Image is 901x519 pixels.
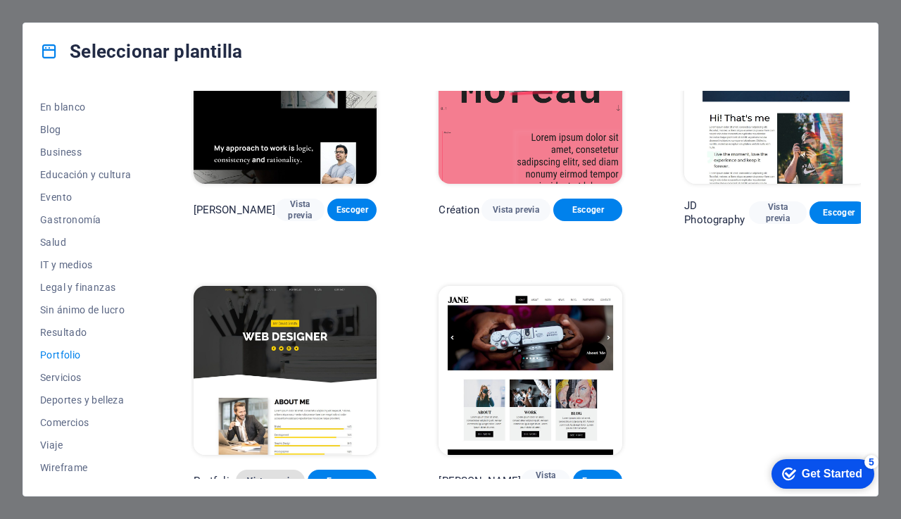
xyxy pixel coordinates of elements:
[521,470,570,492] button: Vista previa
[40,462,132,473] span: Wireframe
[573,470,622,492] button: Escoger
[40,439,132,451] span: Viaje
[236,470,305,492] button: Vista previa
[684,199,748,227] p: JD Photography
[40,118,132,141] button: Blog
[42,15,102,28] div: Get Started
[532,470,559,492] span: Vista previa
[40,231,132,254] button: Salud
[11,7,114,37] div: Get Started 5 items remaining, 0% complete
[584,475,611,487] span: Escoger
[40,208,132,231] button: Gastronomía
[40,321,132,344] button: Resultado
[40,254,132,276] button: IT y medios
[275,199,325,221] button: Vista previa
[439,203,479,217] p: Création
[684,14,868,183] img: JD Photography
[104,3,118,17] div: 5
[40,389,132,411] button: Deportes y belleza
[40,394,132,406] span: Deportes y belleza
[40,456,132,479] button: Wireframe
[40,282,132,293] span: Legal y finanzas
[40,411,132,434] button: Comercios
[339,204,365,215] span: Escoger
[40,417,132,428] span: Comercios
[327,199,377,221] button: Escoger
[40,327,132,338] span: Resultado
[439,474,521,488] p: [PERSON_NAME]
[493,204,539,215] span: Vista previa
[194,14,377,183] img: Max Hatzy
[40,372,132,383] span: Servicios
[565,204,611,215] span: Escoger
[40,434,132,456] button: Viaje
[319,475,365,487] span: Escoger
[194,286,377,455] img: Portfolio
[749,201,807,224] button: Vista previa
[40,299,132,321] button: Sin ánimo de lucro
[821,207,857,218] span: Escoger
[40,40,242,63] h4: Seleccionar plantilla
[40,124,132,135] span: Blog
[194,474,236,488] p: Portfolio
[40,163,132,186] button: Educación y cultura
[439,286,622,455] img: Jane
[40,304,132,315] span: Sin ánimo de lucro
[40,237,132,248] span: Salud
[40,349,132,361] span: Portfolio
[40,192,132,203] span: Evento
[40,344,132,366] button: Portfolio
[40,169,132,180] span: Educación y cultura
[760,201,796,224] span: Vista previa
[40,141,132,163] button: Business
[439,14,622,183] img: Création
[40,101,132,113] span: En blanco
[308,470,377,492] button: Escoger
[481,199,550,221] button: Vista previa
[809,201,868,224] button: Escoger
[40,366,132,389] button: Servicios
[194,203,276,217] p: [PERSON_NAME]
[247,475,294,487] span: Vista previa
[553,199,622,221] button: Escoger
[40,214,132,225] span: Gastronomía
[40,186,132,208] button: Evento
[40,96,132,118] button: En blanco
[40,146,132,158] span: Business
[286,199,313,221] span: Vista previa
[40,276,132,299] button: Legal y finanzas
[40,259,132,270] span: IT y medios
